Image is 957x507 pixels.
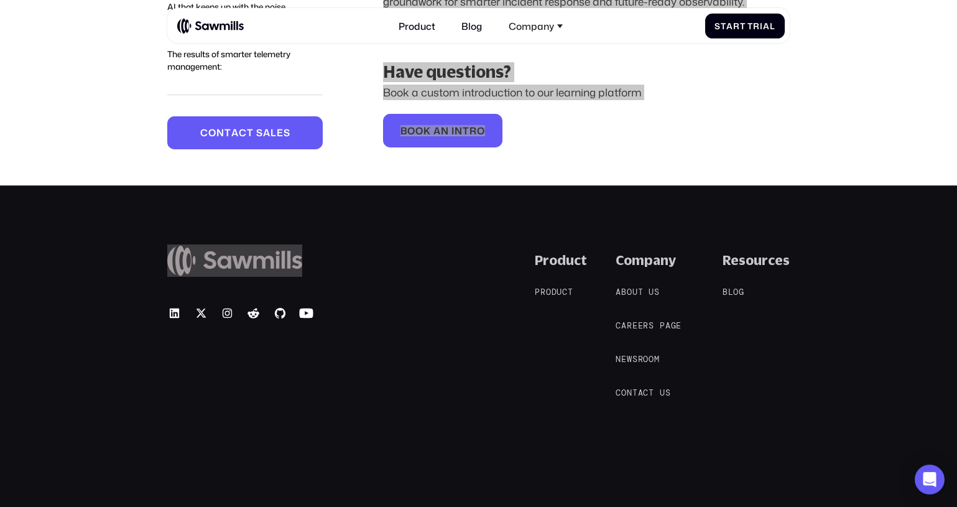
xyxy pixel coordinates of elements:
span: a [638,388,644,398]
div: Open Intercom Messenger [915,465,945,495]
span: c [643,388,649,398]
span: o [208,127,216,138]
span: P [535,287,540,297]
span: n [441,125,449,136]
a: Bookanintro [383,114,502,147]
div: Company [509,21,554,32]
span: r [643,321,649,331]
span: c [562,287,568,297]
span: C [616,321,621,331]
div: Have questions? [383,62,790,82]
span: s [649,321,654,331]
span: r [733,21,740,31]
span: a [231,127,239,138]
span: p [660,321,665,331]
span: d [552,287,557,297]
span: r [638,355,644,365]
span: t [247,127,254,138]
span: T [747,21,753,31]
span: w [627,355,632,365]
span: o [621,388,627,398]
a: Blog [455,13,489,39]
span: n [455,125,463,136]
span: a [726,21,733,31]
span: A [616,287,621,297]
span: t [568,287,573,297]
div: Company [501,13,570,39]
div: Resources [723,253,790,268]
div: Company [616,253,676,268]
span: t [638,287,644,297]
span: t [721,21,726,31]
span: a [665,321,671,331]
a: StartTrial [705,14,785,38]
span: l [770,21,775,31]
span: o [477,125,485,136]
span: r [627,321,632,331]
span: a [263,127,270,138]
span: n [216,127,224,138]
span: u [649,287,654,297]
a: Contactsales [167,116,323,149]
span: n [627,388,632,398]
span: a [763,21,770,31]
span: a [433,125,441,136]
a: Product [392,13,443,39]
span: e [632,321,638,331]
span: s [665,388,671,398]
a: Aboutus [616,287,672,299]
span: S [714,21,721,31]
span: B [723,287,728,297]
span: o [649,355,654,365]
a: Careerspage [616,320,693,332]
span: e [638,321,644,331]
span: t [463,125,469,136]
span: u [632,287,638,297]
a: Newsroom [616,354,672,366]
a: Contactus [616,388,683,399]
span: l [270,127,277,138]
span: B [400,125,408,136]
span: u [557,287,562,297]
span: t [632,388,638,398]
div: Product [535,253,587,268]
div: Book a custom introduction to our learning platform [383,86,790,100]
span: C [200,127,208,138]
span: o [627,287,632,297]
span: o [643,355,649,365]
span: t [649,388,654,398]
a: AI that keeps up with the noise [167,1,285,12]
a: The results of smarter telemetry management: [167,47,290,72]
span: e [621,355,627,365]
span: k [423,125,431,136]
span: g [739,287,744,297]
span: N [616,355,621,365]
span: l [728,287,734,297]
span: b [621,287,627,297]
span: s [284,127,290,138]
a: Blog [723,287,757,299]
span: s [632,355,638,365]
span: g [671,321,677,331]
span: t [740,21,746,31]
span: r [540,287,546,297]
span: e [676,321,682,331]
a: Product [535,287,585,299]
span: s [654,287,660,297]
span: m [654,355,660,365]
span: i [451,125,455,136]
span: r [753,21,760,31]
span: o [415,125,423,136]
span: o [733,287,739,297]
span: s [256,127,263,138]
span: c [239,127,247,138]
span: e [277,127,284,138]
span: a [621,321,627,331]
span: o [407,125,415,136]
span: i [760,21,763,31]
span: u [660,388,665,398]
span: o [546,287,552,297]
span: t [224,127,231,138]
span: C [616,388,621,398]
span: r [469,125,477,136]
